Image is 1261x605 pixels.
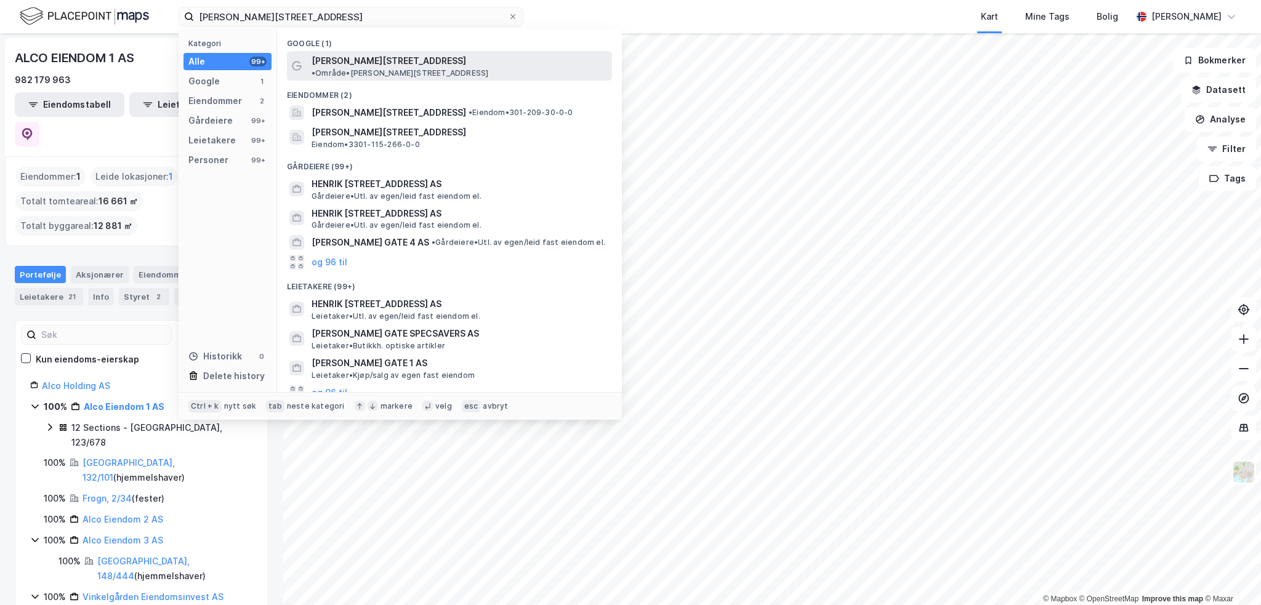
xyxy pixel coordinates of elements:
[1199,166,1256,191] button: Tags
[1185,107,1256,132] button: Analyse
[119,288,169,305] div: Styret
[83,493,132,503] a: Frogn, 2/34
[257,96,267,106] div: 2
[15,73,71,87] div: 982 179 963
[312,68,315,78] span: •
[174,288,259,305] div: Transaksjoner
[249,155,267,165] div: 99+
[76,169,81,184] span: 1
[71,266,129,283] div: Aksjonærer
[83,591,224,602] a: Vinkelgården Eiendomsinvest AS
[188,133,236,148] div: Leietakere
[84,401,164,412] a: Alco Eiendom 1 AS
[224,401,257,411] div: nytt søk
[44,533,66,548] div: 100%
[44,399,67,414] div: 100%
[94,218,132,233] span: 12 881 ㎡
[188,153,228,167] div: Personer
[83,457,175,483] a: [GEOGRAPHIC_DATA], 132/101
[1025,9,1070,24] div: Mine Tags
[15,266,66,283] div: Portefølje
[312,341,445,351] span: Leietaker • Butikkh. optiske artikler
[432,238,435,247] span: •
[194,7,508,26] input: Søk på adresse, matrikkel, gårdeiere, leietakere eller personer
[462,400,481,412] div: esc
[188,74,220,89] div: Google
[15,167,86,186] div: Eiendommer :
[15,288,83,305] div: Leietakere
[169,169,173,184] span: 1
[312,191,481,201] span: Gårdeiere • Utl. av egen/leid fast eiendom el.
[134,266,209,283] div: Eiendommer
[277,81,622,103] div: Eiendommer (2)
[36,352,139,367] div: Kun eiendoms-eierskap
[432,238,605,247] span: Gårdeiere • Utl. av egen/leid fast eiendom el.
[312,255,347,270] button: og 96 til
[312,235,429,250] span: [PERSON_NAME] GATE 4 AS
[1199,546,1261,605] div: Kontrollprogram for chat
[129,92,239,117] button: Leietakertabell
[188,94,242,108] div: Eiendommer
[1151,9,1222,24] div: [PERSON_NAME]
[312,356,607,371] span: [PERSON_NAME] GATE 1 AS
[469,108,472,117] span: •
[1197,137,1256,161] button: Filter
[71,420,253,450] div: 12 Sections - [GEOGRAPHIC_DATA], 123/678
[15,216,137,236] div: Totalt byggareal :
[83,455,253,485] div: ( hjemmelshaver )
[1079,595,1139,603] a: OpenStreetMap
[312,297,607,311] span: HENRIK [STREET_ADDRESS] AS
[188,349,242,364] div: Historikk
[83,514,163,524] a: Alco Eiendom 2 AS
[1142,595,1203,603] a: Improve this map
[36,326,171,344] input: Søk
[1181,78,1256,102] button: Datasett
[257,351,267,361] div: 0
[249,135,267,145] div: 99+
[483,401,508,411] div: avbryt
[188,54,205,69] div: Alle
[88,288,114,305] div: Info
[44,455,66,470] div: 100%
[312,326,607,341] span: [PERSON_NAME] GATE SPECSAVERS AS
[15,48,137,68] div: ALCO EIENDOM 1 AS
[44,512,66,527] div: 100%
[277,152,622,174] div: Gårdeiere (99+)
[312,371,475,380] span: Leietaker • Kjøp/salg av egen fast eiendom
[312,311,480,321] span: Leietaker • Utl. av egen/leid fast eiendom el.
[257,76,267,86] div: 1
[249,57,267,66] div: 99+
[188,400,222,412] div: Ctrl + k
[469,108,573,118] span: Eiendom • 301-209-30-0-0
[97,556,190,581] a: [GEOGRAPHIC_DATA], 148/444
[97,554,253,583] div: ( hjemmelshaver )
[312,206,607,221] span: HENRIK [STREET_ADDRESS] AS
[44,590,66,604] div: 100%
[188,39,272,48] div: Kategori
[83,491,164,506] div: ( fester )
[249,116,267,126] div: 99+
[1043,595,1077,603] a: Mapbox
[99,194,138,209] span: 16 661 ㎡
[1232,460,1255,484] img: Z
[266,400,284,412] div: tab
[312,140,420,150] span: Eiendom • 3301-115-266-0-0
[1199,546,1261,605] iframe: Chat Widget
[312,105,466,120] span: [PERSON_NAME][STREET_ADDRESS]
[981,9,998,24] div: Kart
[435,401,452,411] div: velg
[20,6,149,27] img: logo.f888ab2527a4732fd821a326f86c7f29.svg
[188,113,233,128] div: Gårdeiere
[15,191,143,211] div: Totalt tomteareal :
[1097,9,1118,24] div: Bolig
[277,272,622,294] div: Leietakere (99+)
[203,369,265,383] div: Delete history
[312,177,607,191] span: HENRIK [STREET_ADDRESS] AS
[312,54,466,68] span: [PERSON_NAME][STREET_ADDRESS]
[1173,48,1256,73] button: Bokmerker
[66,290,78,303] div: 21
[277,29,622,51] div: Google (1)
[58,554,81,569] div: 100%
[312,68,488,78] span: Område • [PERSON_NAME][STREET_ADDRESS]
[44,491,66,506] div: 100%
